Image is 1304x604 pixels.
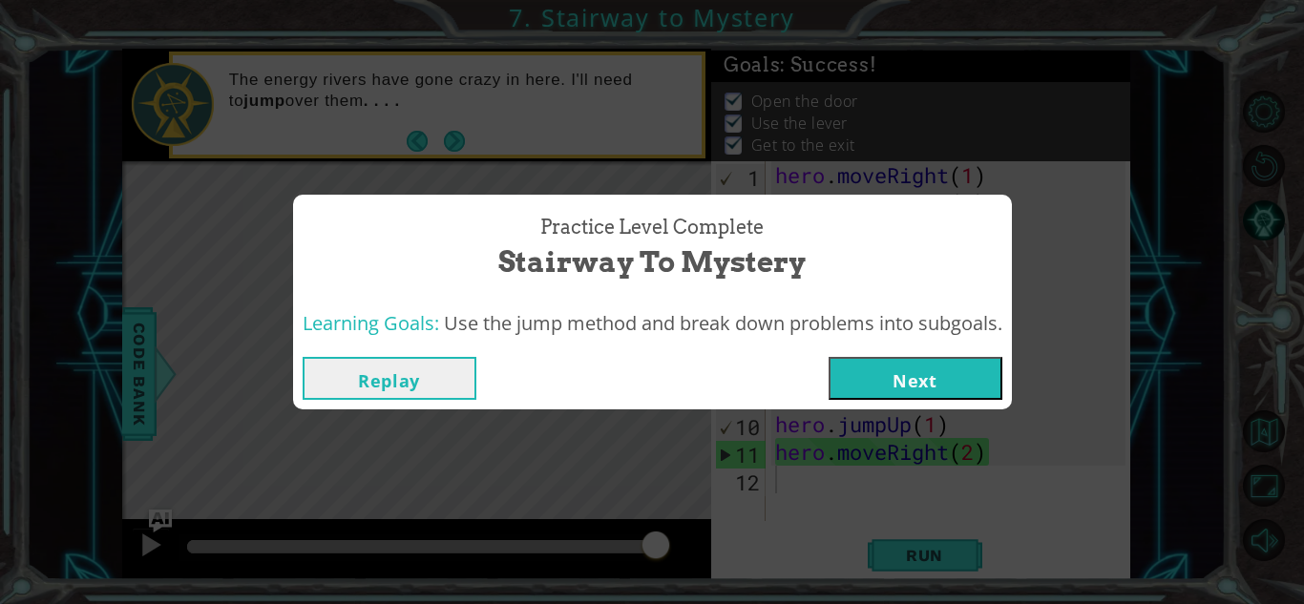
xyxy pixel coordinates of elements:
span: Stairway to Mystery [498,241,806,282]
span: Learning Goals: [303,310,439,336]
button: Replay [303,357,476,400]
span: Practice Level Complete [540,214,764,241]
button: Next [829,357,1002,400]
span: Use the jump method and break down problems into subgoals. [444,310,1002,336]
